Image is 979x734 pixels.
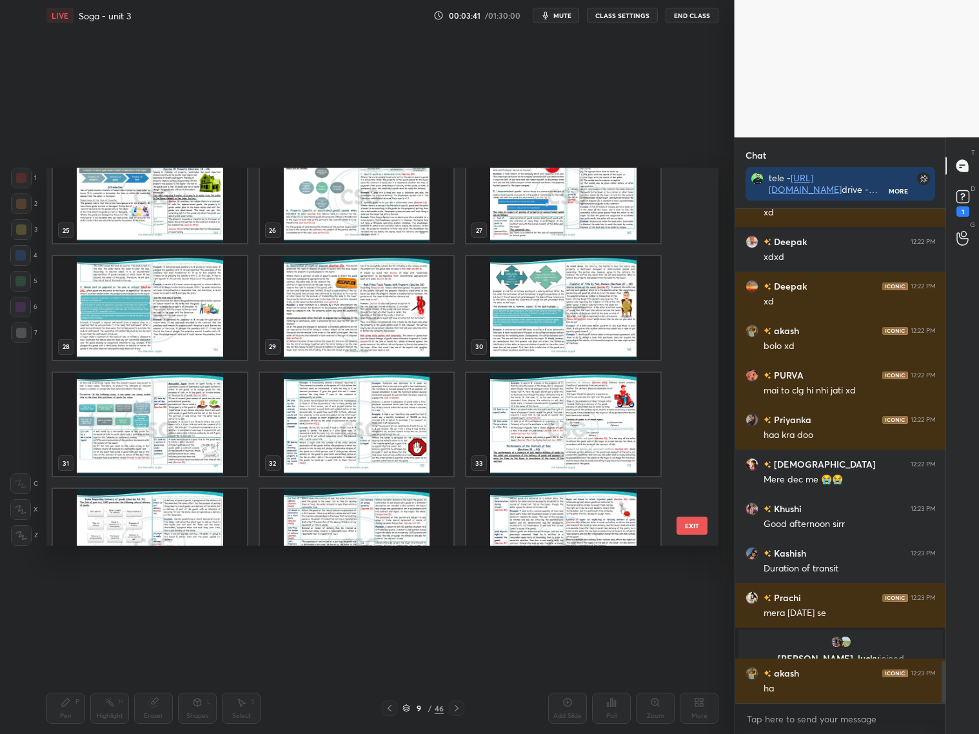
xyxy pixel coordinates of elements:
[771,324,799,337] h6: akash
[735,138,776,172] p: Chat
[769,172,890,195] div: tele - drive - aws -
[10,473,38,494] div: C
[751,172,764,185] img: 34c2f5a4dc334ab99cba7f7ce517d6b6.jpg
[771,368,804,382] h6: PURVA
[11,525,38,546] div: Z
[746,502,758,515] img: fc810c043dec407d9cd51649442c4d83.jpg
[11,322,37,343] div: 7
[764,671,771,678] img: no-rating-badge.077c3623.svg
[771,666,799,680] h6: akash
[764,251,936,264] div: xdxd
[10,245,37,266] div: 4
[764,506,771,513] img: no-rating-badge.077c3623.svg
[764,473,936,486] div: Mere dec me 😭😭
[587,8,658,23] button: CLASS SETTINGS
[11,193,37,214] div: 2
[10,297,37,317] div: 6
[764,328,771,335] img: no-rating-badge.077c3623.svg
[46,168,696,546] div: grid
[666,8,718,23] button: End Class
[746,547,758,560] img: 17d04622bc094a49a95992625a4ed699.jpg
[771,457,876,471] h6: [DEMOGRAPHIC_DATA]
[771,235,807,248] h6: Deepak
[746,458,758,471] img: f5527844a1a344b5a8e61f9693b0712c.jpg
[260,256,454,359] img: 175956070367UBD7.pdf
[764,384,936,397] div: mai to clg hi nhi jati xd
[79,10,131,22] h4: Soga - unit 3
[971,148,975,157] p: T
[771,279,807,293] h6: Deepak
[260,140,454,243] img: 175956070367UBD7.pdf
[466,373,660,476] img: 175956070367UBD7.pdf
[764,373,771,380] img: no-rating-badge.077c3623.svg
[911,505,936,513] div: 12:23 PM
[769,172,842,195] a: [URL][DOMAIN_NAME]
[882,327,908,335] img: iconic-dark.1390631f.png
[764,562,936,575] div: Duration of transit
[911,327,936,335] div: 12:22 PM
[746,369,758,382] img: 93674a53cbd54b25ad4945d795c22713.jpg
[764,595,771,602] img: no-rating-badge.077c3623.svg
[829,635,842,648] img: e3b9e1c5c7264252ac3e5d53c415109c.jpg
[746,413,758,426] img: 64740f6630c743fa8c2b3f2aaac1ea3f.jpg
[11,219,37,240] div: 3
[769,195,864,207] a: [URL][DOMAIN_NAME]
[911,594,936,602] div: 12:23 PM
[746,280,758,293] img: 6ae1e2931fbf4cf4a06fdd9bbc23c4b4.jpg
[764,551,771,558] img: no-rating-badge.077c3623.svg
[764,417,771,424] img: no-rating-badge.077c3623.svg
[746,667,758,680] img: c8ba3556b0e04b5fb880ee108da9895c.jpg
[911,283,936,290] div: 12:22 PM
[260,489,454,592] img: 175956070367UBD7.pdf
[466,256,660,359] img: 175956070367UBD7.pdf
[533,8,579,23] button: mute
[746,591,758,604] img: dab8c910bee04a62b87f3bf08be341df.jpg
[764,284,771,291] img: no-rating-badge.077c3623.svg
[771,502,802,515] h6: Khushi
[466,489,660,592] img: 175956070367UBD7.pdf
[911,416,936,424] div: 12:22 PM
[911,550,936,557] div: 12:23 PM
[882,283,908,290] img: iconic-dark.1390631f.png
[746,653,935,664] p: [PERSON_NAME], lucky
[735,209,946,703] div: grid
[911,372,936,379] div: 12:22 PM
[970,220,975,230] p: G
[46,8,74,23] div: LIVE
[435,702,444,714] div: 46
[764,239,771,246] img: no-rating-badge.077c3623.svg
[878,652,904,664] span: joined
[428,704,432,712] div: /
[911,238,936,246] div: 12:22 PM
[764,682,936,695] div: ha
[53,373,247,476] img: 175956070367UBD7.pdf
[771,413,811,426] h6: Priyanka
[911,461,936,468] div: 12:22 PM
[889,186,908,195] div: More
[413,704,426,712] div: 9
[764,429,936,442] div: haa kra doo
[764,518,936,531] div: Good afternoon sirr
[11,168,37,188] div: 1
[956,206,969,217] div: 1
[764,206,936,219] div: xd
[764,340,936,353] div: bolo xd
[882,670,908,677] img: iconic-dark.1390631f.png
[53,489,247,592] img: 175956070367UBD7.pdf
[746,235,758,248] img: 7583716aad9443be9b0c998d6339928e.jpg
[764,462,771,469] img: no-rating-badge.077c3623.svg
[882,372,908,379] img: iconic-dark.1390631f.png
[53,140,247,243] img: 175956070367UBD7.pdf
[838,635,851,648] img: 36fe5b7b90724607a82f2bc02fe5f37c.jpg
[771,591,801,604] h6: Prachi
[882,594,908,602] img: iconic-dark.1390631f.png
[771,546,806,560] h6: Kashish
[911,670,936,677] div: 12:23 PM
[10,499,38,520] div: X
[553,11,571,20] span: mute
[260,373,454,476] img: 175956070367UBD7.pdf
[466,140,660,243] img: 175956070367UBD7.pdf
[53,256,247,359] img: 175956070367UBD7.pdf
[882,416,908,424] img: iconic-dark.1390631f.png
[746,324,758,337] img: c8ba3556b0e04b5fb880ee108da9895c.jpg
